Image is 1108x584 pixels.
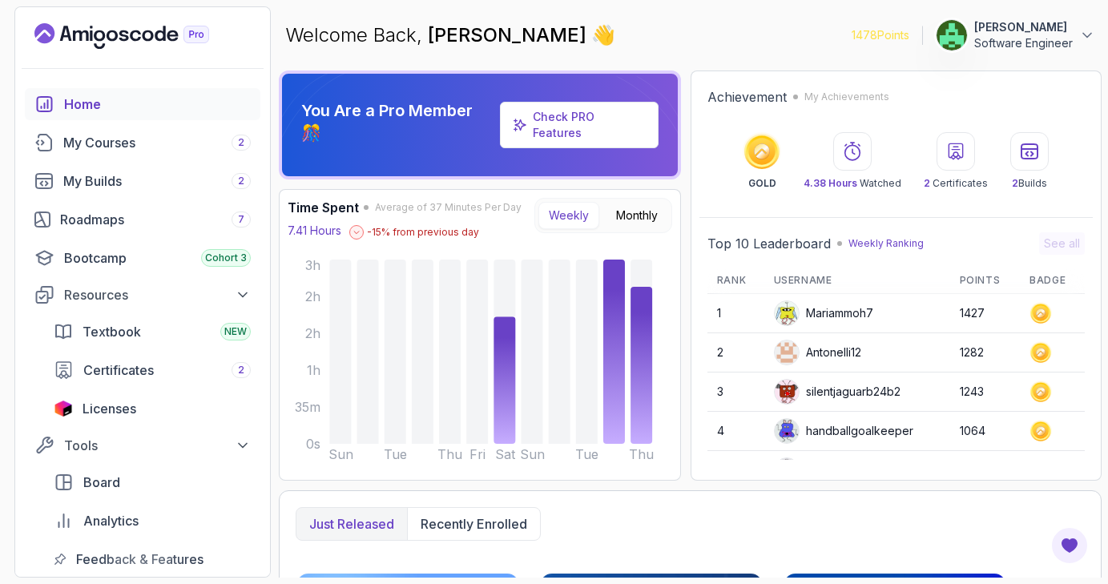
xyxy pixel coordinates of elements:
th: Points [950,268,1020,294]
a: board [44,466,260,498]
span: 👋 [591,22,615,48]
a: home [25,88,260,120]
a: roadmaps [25,203,260,236]
img: jetbrains icon [54,401,73,417]
p: You Are a Pro Member 🎊 [301,99,494,144]
button: Tools [25,431,260,460]
button: Monthly [606,202,668,229]
span: 2 [238,175,244,187]
tspan: 2h [305,326,320,341]
div: Mariammoh7 [774,300,873,326]
p: [PERSON_NAME] [974,19,1073,35]
img: user profile image [775,340,799,364]
span: Licenses [83,399,136,418]
img: default monster avatar [775,380,799,404]
td: 1427 [950,294,1020,333]
a: Check PRO Features [533,110,594,139]
img: default monster avatar [775,419,799,443]
button: Resources [25,280,260,309]
a: feedback [44,543,260,575]
a: certificates [44,354,260,386]
span: Analytics [83,511,139,530]
button: See all [1039,232,1085,255]
p: My Achievements [804,91,889,103]
button: user profile image[PERSON_NAME]Software Engineer [936,19,1095,51]
p: Watched [804,177,901,190]
div: jvxdev [774,457,842,483]
span: Certificates [83,360,154,380]
span: 2 [238,364,244,377]
div: Home [64,95,251,114]
tspan: Thu [629,447,654,462]
p: Software Engineer [974,35,1073,51]
img: default monster avatar [775,458,799,482]
span: Cohort 3 [205,252,247,264]
th: Badge [1020,268,1085,294]
tspan: Fri [469,447,486,462]
h3: Time Spent [288,198,359,217]
div: Bootcamp [64,248,251,268]
div: My Builds [63,171,251,191]
div: Resources [64,285,251,304]
th: Username [764,268,950,294]
p: Certificates [924,177,988,190]
td: 467 [950,451,1020,490]
span: Feedback & Features [76,550,203,569]
div: silentjaguarb24b2 [774,379,901,405]
p: GOLD [748,177,776,190]
a: bootcamp [25,242,260,274]
p: Weekly Ranking [848,237,924,250]
h2: Achievement [707,87,787,107]
td: 4 [707,412,764,451]
tspan: Sat [495,447,516,462]
div: Roadmaps [60,210,251,229]
a: builds [25,165,260,197]
p: Builds [1012,177,1047,190]
div: My Courses [63,133,251,152]
span: 2 [1012,177,1018,189]
div: handballgoalkeeper [774,418,913,444]
tspan: Tue [575,447,598,462]
img: default monster avatar [775,301,799,325]
tspan: 1h [307,363,320,378]
span: 2 [238,136,244,149]
td: 1 [707,294,764,333]
p: Welcome Back, [285,22,615,48]
span: 4.38 Hours [804,177,857,189]
span: 2 [924,177,930,189]
tspan: Sun [328,447,353,462]
p: Recently enrolled [421,514,527,534]
td: 5 [707,451,764,490]
span: Board [83,473,120,492]
div: Antonelli12 [774,340,861,365]
tspan: 0s [306,437,320,452]
tspan: 2h [305,289,320,304]
span: Average of 37 Minutes Per Day [375,201,522,214]
button: Open Feedback Button [1050,526,1089,565]
tspan: 3h [305,258,320,273]
p: 1478 Points [852,27,909,43]
span: [PERSON_NAME] [428,23,591,46]
h2: Top 10 Leaderboard [707,234,831,253]
button: Recently enrolled [407,508,540,540]
tspan: Thu [437,447,462,462]
tspan: Sun [520,447,545,462]
a: Landing page [34,23,246,49]
td: 1064 [950,412,1020,451]
a: analytics [44,505,260,537]
button: Just released [296,508,407,540]
td: 1282 [950,333,1020,373]
p: Just released [309,514,394,534]
a: textbook [44,316,260,348]
tspan: 35m [295,400,320,415]
td: 1243 [950,373,1020,412]
button: Weekly [538,202,599,229]
td: 2 [707,333,764,373]
th: Rank [707,268,764,294]
a: Check PRO Features [500,102,659,148]
div: Tools [64,436,251,455]
span: Textbook [83,322,141,341]
span: 7 [238,213,244,226]
span: NEW [224,325,247,338]
tspan: Tue [384,447,407,462]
